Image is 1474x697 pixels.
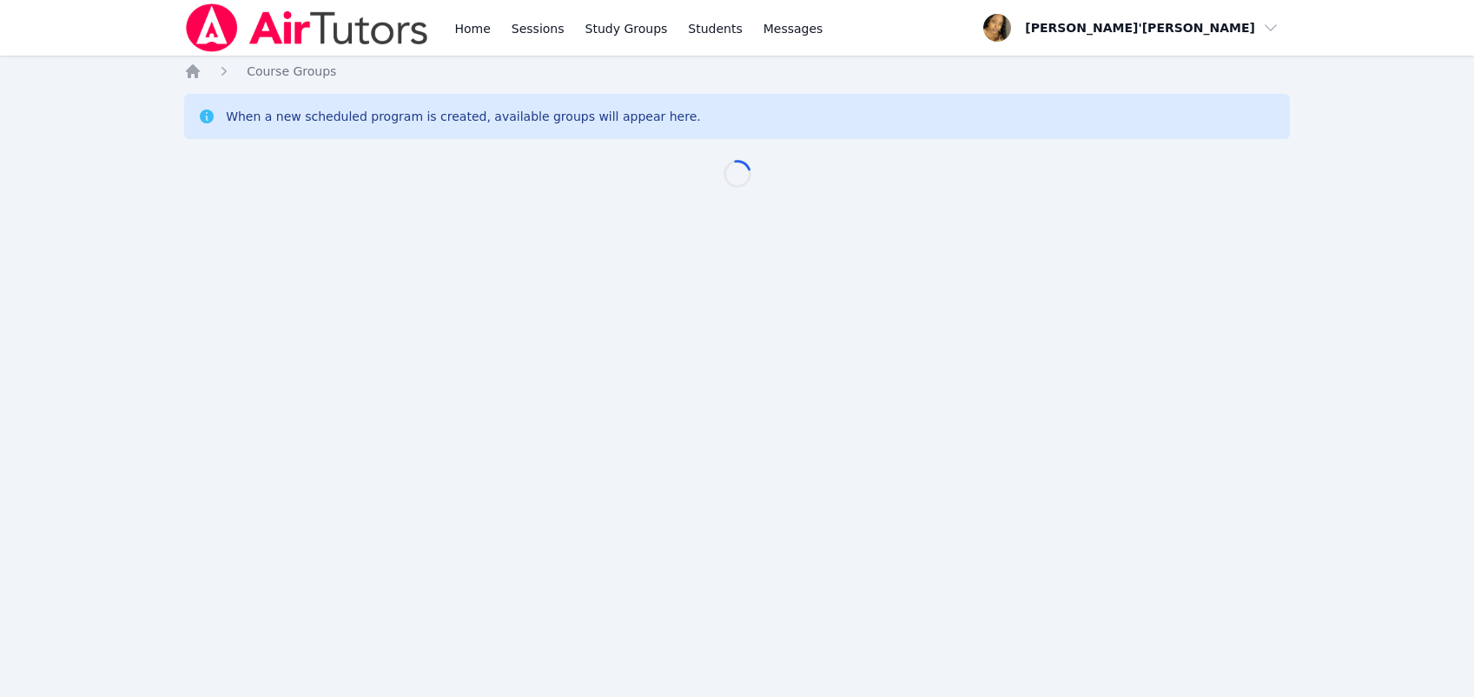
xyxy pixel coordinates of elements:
[184,63,1290,80] nav: Breadcrumb
[226,108,701,125] div: When a new scheduled program is created, available groups will appear here.
[247,64,336,78] span: Course Groups
[184,3,430,52] img: Air Tutors
[247,63,336,80] a: Course Groups
[763,20,823,37] span: Messages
